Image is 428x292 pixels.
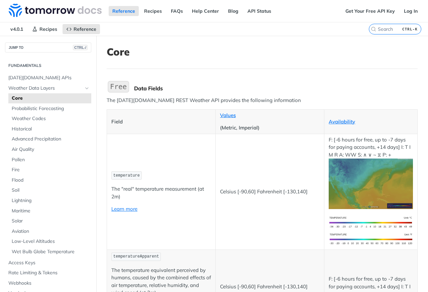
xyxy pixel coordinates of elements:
a: Rate Limiting & Tokens [5,268,91,278]
a: Solar [8,216,91,226]
a: [DATE][DOMAIN_NAME] APIs [5,73,91,83]
a: Wet Bulb Globe Temperature [8,247,91,257]
img: Tomorrow.io Weather API Docs [9,4,102,17]
span: Soil [12,187,90,194]
a: Lightning [8,196,91,206]
span: temperatureApparent [113,254,159,259]
a: FAQs [167,6,187,16]
a: Weather Codes [8,114,91,124]
a: Webhooks [5,278,91,288]
span: Aviation [12,228,90,235]
span: Low-Level Altitudes [12,238,90,245]
a: Weather Data LayersHide subpages for Weather Data Layers [5,83,91,93]
span: [DATE][DOMAIN_NAME] APIs [8,75,90,81]
p: The [DATE][DOMAIN_NAME] REST Weather API provides the following information [107,97,418,104]
a: Values [220,112,236,118]
a: Core [8,93,91,103]
a: Availability [329,118,355,125]
span: Expand image [329,235,413,242]
a: Recipes [140,6,166,16]
a: Low-Level Altitudes [8,236,91,247]
span: Rate Limiting & Tokens [8,270,90,276]
span: Webhooks [8,280,90,287]
h1: Core [107,46,418,58]
a: Fire [8,165,91,175]
span: Recipes [39,26,57,32]
span: v4.0.1 [7,24,27,34]
span: Access Keys [8,260,90,266]
span: Core [12,95,90,102]
a: Learn more [111,206,137,212]
span: Expand image [329,180,413,187]
a: Maritime [8,206,91,216]
button: JUMP TOCTRL-/ [5,42,91,53]
p: Celsius [-90,60] Fahrenheit [-130,140] [220,188,320,196]
kbd: CTRL-K [401,26,419,32]
span: Reference [74,26,96,32]
a: Probabilistic Forecasting [8,104,91,114]
a: Help Center [188,6,223,16]
button: Hide subpages for Weather Data Layers [84,86,90,91]
p: F: [-6 hours for free, up to -7 days for paying accounts, +14 days] I: T I M R A: WW S: ∧ ∨ ~ ⧖ P: + [329,136,413,209]
span: Lightning [12,197,90,204]
a: API Status [244,6,275,16]
a: Log In [400,6,421,16]
a: Reference [63,24,100,34]
div: Data Fields [134,85,418,92]
a: Historical [8,124,91,134]
a: Advanced Precipitation [8,134,91,144]
span: CTRL-/ [73,45,88,50]
a: Recipes [28,24,61,34]
span: Advanced Precipitation [12,136,90,142]
a: Aviation [8,226,91,236]
span: Probabilistic Forecasting [12,105,90,112]
span: Wet Bulb Globe Temperature [12,249,90,255]
span: Historical [12,126,90,132]
a: Pollen [8,155,91,165]
span: Pollen [12,157,90,163]
a: Flood [8,175,91,185]
p: (Metric, Imperial) [220,124,320,132]
a: Soil [8,185,91,195]
a: Get Your Free API Key [342,6,399,16]
p: Field [111,118,211,126]
a: Access Keys [5,258,91,268]
span: Weather Codes [12,115,90,122]
span: Solar [12,218,90,224]
span: Air Quality [12,146,90,153]
span: Maritime [12,208,90,214]
span: Weather Data Layers [8,85,83,92]
span: Fire [12,167,90,173]
a: Blog [224,6,242,16]
a: Air Quality [8,144,91,155]
p: The "real" temperature measurement (at 2m) [111,185,211,200]
a: Reference [109,6,139,16]
span: Expand image [329,219,413,225]
svg: Search [371,26,376,32]
span: Flood [12,177,90,184]
span: temperature [113,173,140,178]
h2: Fundamentals [5,63,91,69]
p: Celsius [-90,60] Fahrenheit [-130,140] [220,283,320,291]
